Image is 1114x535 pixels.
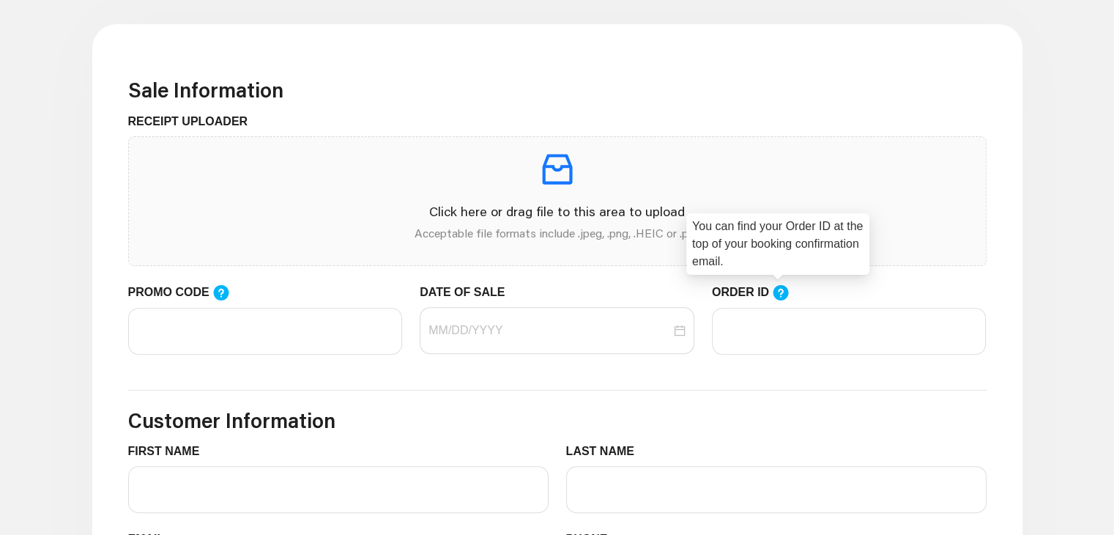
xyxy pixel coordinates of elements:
[420,284,516,301] label: DATE OF SALE
[128,78,987,103] h3: Sale Information
[566,443,646,460] label: LAST NAME
[128,113,259,130] label: RECEIPT UPLOADER
[128,466,549,513] input: FIRST NAME
[128,284,244,302] label: PROMO CODE
[141,202,974,221] p: Click here or drag file to this area to upload
[712,284,804,302] label: ORDER ID
[537,149,578,190] span: inbox
[686,213,869,275] div: You can find your Order ID at the top of your booking confirmation email.
[129,137,986,265] span: inboxClick here or drag file to this area to uploadAcceptable file formats include .jpeg, .png, ....
[566,466,987,513] input: LAST NAME
[128,443,211,460] label: FIRST NAME
[428,322,671,339] input: DATE OF SALE
[128,408,987,433] h3: Customer Information
[141,224,974,242] p: Acceptable file formats include .jpeg, .png, .HEIC or .pdf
